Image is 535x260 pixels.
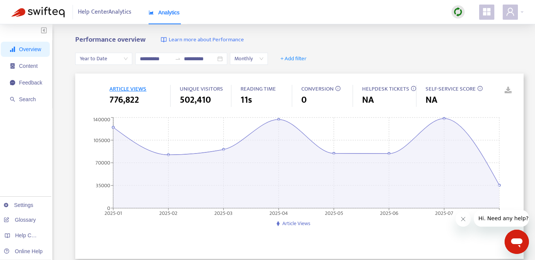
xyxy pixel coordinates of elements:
[234,53,263,64] span: Monthly
[362,93,374,107] span: NA
[241,84,276,94] span: READING TIME
[19,80,42,86] span: Feedback
[15,232,46,238] span: Help Centers
[19,46,41,52] span: Overview
[301,84,334,94] span: CONVERSION
[4,202,33,208] a: Settings
[241,93,252,107] span: 11s
[80,53,128,64] span: Year to Date
[10,47,15,52] span: signal
[426,93,437,107] span: NA
[4,217,36,223] a: Glossary
[149,10,154,15] span: area-chart
[93,136,110,144] tspan: 105000
[109,84,146,94] span: ARTICLE VIEWS
[180,84,223,94] span: UNIQUE VISITORS
[160,208,178,217] tspan: 2025-02
[161,36,244,44] a: Learn more about Performance
[362,84,409,94] span: HELPDESK TICKETS
[269,208,288,217] tspan: 2025-04
[282,219,310,228] span: Article Views
[10,63,15,69] span: container
[78,5,131,19] span: Help Center Analytics
[301,93,307,107] span: 0
[96,181,110,190] tspan: 35000
[506,7,515,16] span: user
[275,53,312,65] button: + Add filter
[490,208,508,217] tspan: 2025-08
[325,208,343,217] tspan: 2025-05
[11,7,65,17] img: Swifteq
[505,230,529,254] iframe: Button to launch messaging window
[4,248,43,254] a: Online Help
[482,7,491,16] span: appstore
[10,80,15,85] span: message
[10,97,15,102] span: search
[474,210,529,227] iframe: Message from company
[175,56,181,62] span: to
[95,158,110,167] tspan: 70000
[169,36,244,44] span: Learn more about Performance
[149,9,180,16] span: Analytics
[435,208,453,217] tspan: 2025-07
[93,115,110,124] tspan: 140000
[107,204,110,212] tspan: 0
[175,56,181,62] span: swap-right
[19,63,38,69] span: Content
[453,7,463,17] img: sync.dc5367851b00ba804db3.png
[380,208,398,217] tspan: 2025-06
[75,34,146,45] b: Performance overview
[215,208,233,217] tspan: 2025-03
[19,96,36,102] span: Search
[456,211,471,227] iframe: Close message
[161,37,167,43] img: image-link
[280,54,307,63] span: + Add filter
[180,93,211,107] span: 502,410
[104,208,122,217] tspan: 2025-01
[109,93,139,107] span: 776,822
[426,84,476,94] span: SELF-SERVICE SCORE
